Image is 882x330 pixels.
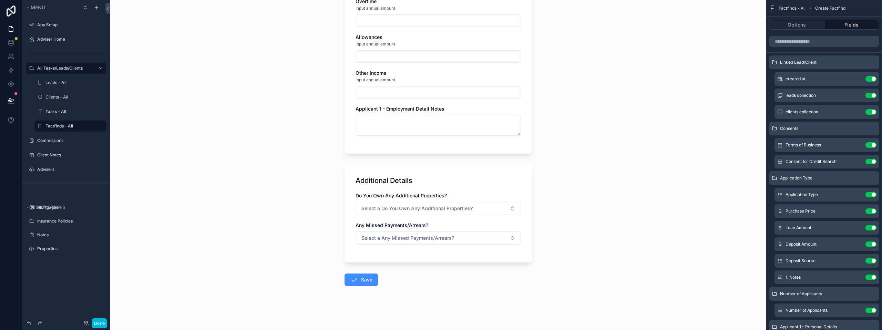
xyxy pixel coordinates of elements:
[356,41,395,47] span: Input annual amount
[780,60,817,65] span: Linked Lead/Client
[356,70,386,76] span: Other Income
[786,225,811,230] span: Loan Amount
[45,109,102,114] label: Tasks - All
[786,308,828,313] span: Number of Applicants
[45,94,102,100] label: Clients - All
[361,235,454,241] span: Select a Any Missed Payments/Arrears?
[45,80,102,85] label: Leads - All
[786,258,816,264] span: Deposit Source
[356,176,412,185] h1: Additional Details
[345,274,378,286] button: Save
[356,202,521,215] button: Select Button
[824,20,880,30] button: Fields
[780,126,798,131] span: Consents
[361,205,473,212] span: Select a Do You Own Any Additional Properties?
[356,6,395,11] span: Input annual amount
[780,291,822,297] span: Number of Applicants
[356,34,382,40] span: Allowances
[37,232,102,238] label: Notes
[779,6,806,11] span: Factfinds - All
[769,20,824,30] button: Options
[25,3,79,12] button: Menu
[780,175,812,181] span: Application Type
[356,193,447,198] span: Do You Own Any Additional Properties?
[815,6,845,11] span: Create Factfind
[356,222,428,228] span: Any Missed Payments/Arrears?
[37,218,102,224] label: Insurance Policies
[37,65,92,71] label: All Tasks/Leads/Clients
[92,318,107,328] button: Done
[786,241,817,247] span: Deposit Amount
[37,37,102,42] label: Adviser Home
[786,275,801,280] span: 1. Notes
[786,109,818,115] span: clients collection
[786,192,818,197] span: Application Type
[45,123,102,129] label: Factfinds - All
[37,167,102,172] label: Advisers
[37,246,102,251] label: Properties
[31,4,45,10] span: Menu
[25,203,103,212] button: Hidden pages
[786,159,837,164] span: Consent for Credit Search
[786,208,816,214] span: Purchase Price
[37,152,102,158] label: Client Notes
[356,77,395,83] span: Input annual amount
[786,76,806,82] span: created at
[786,93,816,98] span: leads collection
[786,142,821,148] span: Terms of Business
[37,22,102,28] label: App Setup
[356,106,444,112] span: Applicant 1 - Employment Detail Notes
[37,138,102,143] label: Commissions
[37,205,102,210] label: Mortgages
[356,231,521,245] button: Select Button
